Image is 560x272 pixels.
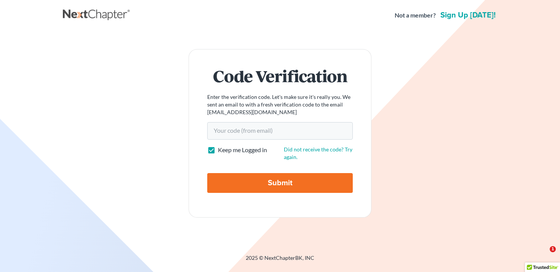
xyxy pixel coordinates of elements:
span: 1 [550,246,556,252]
a: Did not receive the code? Try again. [284,146,352,160]
iframe: Intercom live chat [534,246,552,264]
h1: Code Verification [207,68,353,84]
label: Keep me Logged in [218,146,267,154]
div: 2025 © NextChapterBK, INC [63,254,497,268]
input: Your code (from email) [207,122,353,140]
input: Submit [207,173,353,193]
strong: Not a member? [395,11,436,20]
p: Enter the verification code. Let's make sure it's really you. We sent an email to with a fresh ve... [207,93,353,116]
a: Sign up [DATE]! [439,11,497,19]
